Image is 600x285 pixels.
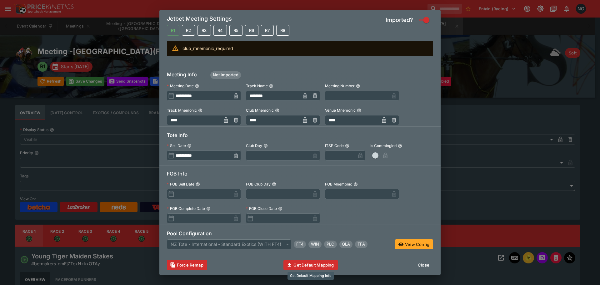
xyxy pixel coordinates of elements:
h5: Jetbet Meeting Settings [167,15,232,25]
p: Meeting Number [325,83,355,89]
div: Trifecta [355,241,367,248]
div: Win [308,241,322,248]
p: FOB Club Day [246,181,271,187]
button: Meeting Number [356,84,360,88]
span: PLC [324,241,337,247]
button: Not Mapped and Not Imported [213,25,227,36]
button: Venue Mnemonic [357,108,361,113]
button: Track Mnemonic [198,108,202,113]
button: FOB Sell Date [196,182,200,186]
span: WIN [308,241,322,247]
button: Is Commingled [398,144,402,148]
button: FOB Mnemonic [353,182,358,186]
button: Not Mapped and Not Imported [182,25,195,36]
p: Track Name [246,83,268,89]
h6: Tote Info [167,132,433,141]
p: Track Mnemonic [167,108,197,113]
div: Meeting Status [210,71,241,79]
button: Not Mapped and Not Imported [197,25,211,36]
span: QLA [339,241,352,247]
div: NZ Tote - International - Standard Exotics (WITH FT4) [167,239,291,249]
p: FOB Close Date [246,206,277,211]
h6: FOB Info [167,170,433,180]
button: Not Mapped and Not Imported [245,25,258,36]
div: club_mnemonic_required [182,43,233,54]
p: Club Day [246,143,262,148]
p: Sell Date [167,143,186,148]
button: Not Mapped and Not Imported [229,25,242,36]
button: Club Mnemonic [275,108,279,113]
button: Clears data required to update with latest templates [167,260,207,270]
button: FOB Club Day [272,182,276,186]
button: Not Mapped and Imported [167,25,179,36]
h6: Meeting Info [167,71,433,81]
button: Close [414,260,433,270]
p: Club Mnemonic [246,108,274,113]
button: ITSP Code [345,144,349,148]
p: FOB Complete Date [167,206,205,211]
span: Not Imported [210,72,241,78]
h6: Pool Configuration [167,230,433,239]
div: Place [324,241,337,248]
button: Track Name [269,84,273,88]
span: FT4 [294,241,306,247]
button: Get Default Mapping Info [283,260,337,270]
button: FOB Complete Date [206,206,211,211]
p: FOB Mnemonic [325,181,352,187]
button: FOB Close Date [278,206,282,211]
p: Venue Mnemonic [325,108,356,113]
button: Not Mapped and Not Imported [276,25,289,36]
button: Meeting Date [195,84,199,88]
p: FOB Sell Date [167,181,194,187]
button: Sell Date [187,144,192,148]
div: Quinella [339,241,352,248]
div: Get Default Mapping Info [287,272,334,280]
div: First Four [294,241,306,248]
button: Not Mapped and Not Imported [261,25,274,36]
p: Meeting Date [167,83,194,89]
span: TFA [355,241,367,247]
button: View Config [395,239,433,249]
p: Is Commingled [370,143,397,148]
h5: Imported? [386,16,413,23]
button: Club Day [263,144,268,148]
p: ITSP Code [325,143,344,148]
